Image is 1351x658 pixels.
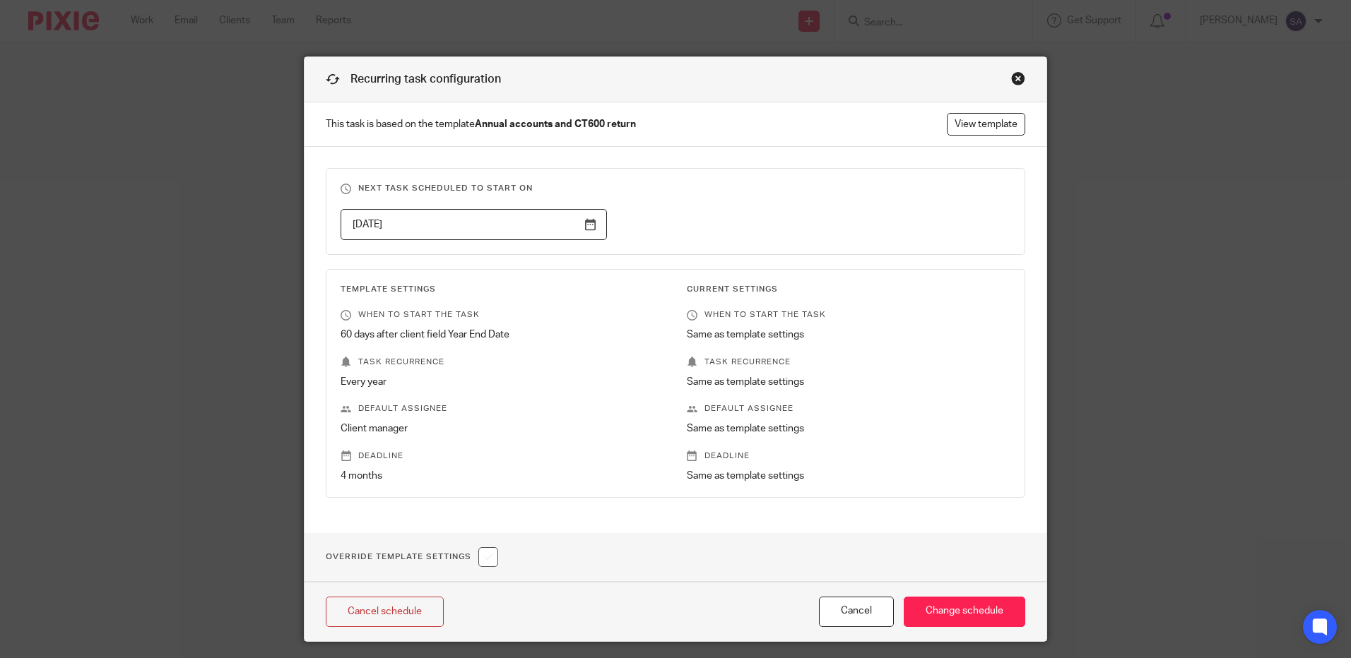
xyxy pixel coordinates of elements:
[326,117,636,131] span: This task is based on the template
[341,421,664,436] p: Client manager
[326,547,498,567] h1: Override Template Settings
[341,309,664,321] p: When to start the task
[341,450,664,462] p: Deadline
[341,375,664,389] p: Every year
[687,309,1010,321] p: When to start the task
[687,357,1010,368] p: Task recurrence
[341,328,664,342] p: 60 days after client field Year End Date
[687,421,1010,436] p: Same as template settings
[819,597,894,627] button: Cancel
[947,113,1025,136] a: View template
[687,450,1010,462] p: Deadline
[341,183,1010,194] h3: Next task scheduled to start on
[341,357,664,368] p: Task recurrence
[341,284,664,295] h3: Template Settings
[326,597,444,627] a: Cancel schedule
[687,469,1010,483] p: Same as template settings
[687,328,1010,342] p: Same as template settings
[1011,71,1025,85] div: Close this dialog window
[341,469,664,483] p: 4 months
[687,375,1010,389] p: Same as template settings
[687,403,1010,414] p: Default assignee
[904,597,1025,627] input: Change schedule
[326,71,501,88] h1: Recurring task configuration
[341,403,664,414] p: Default assignee
[687,284,1010,295] h3: Current Settings
[475,119,636,129] strong: Annual accounts and CT600 return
